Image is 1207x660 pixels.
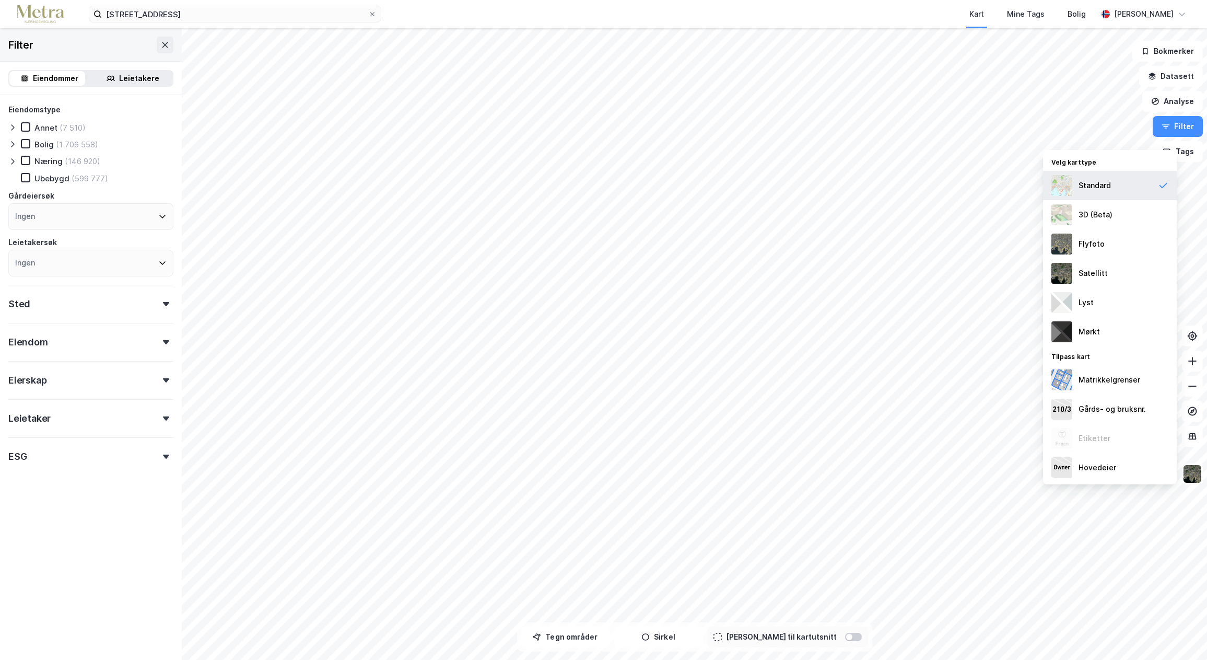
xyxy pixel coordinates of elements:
img: Z [1051,234,1072,254]
div: Filter [8,37,33,53]
div: Ingen [15,257,35,269]
div: Etiketter [1079,432,1110,445]
div: Flyfoto [1079,238,1105,250]
div: Kart [969,8,984,20]
button: Filter [1153,116,1203,137]
div: Ubebygd [34,173,69,183]
input: Søk på adresse, matrikkel, gårdeiere, leietakere eller personer [102,6,368,22]
button: Bokmerker [1132,41,1203,62]
div: Mørkt [1079,326,1100,338]
div: Eiendom [8,336,48,349]
div: Lyst [1079,296,1094,309]
img: nCdM7BzjoCAAAAAElFTkSuQmCC [1051,321,1072,342]
div: Eiendommer [33,72,78,85]
div: Leietaker [8,412,51,425]
div: Gårds- og bruksnr. [1079,403,1146,415]
img: cadastreBorders.cfe08de4b5ddd52a10de.jpeg [1051,369,1072,390]
img: cadastreKeys.547ab17ec502f5a4ef2b.jpeg [1051,399,1072,420]
div: (146 920) [65,156,100,166]
img: 9k= [1182,464,1202,484]
iframe: Chat Widget [1155,610,1207,660]
div: Ingen [15,210,35,223]
div: (1 706 558) [56,140,98,149]
img: Z [1051,204,1072,225]
div: Sted [8,298,30,310]
div: Matrikkelgrenser [1079,374,1140,386]
div: Bolig [34,140,54,149]
button: Sirkel [614,627,703,647]
div: Velg karttype [1043,152,1177,171]
button: Analyse [1142,91,1203,112]
img: majorOwner.b5e170eddb5c04bfeeff.jpeg [1051,457,1072,478]
div: Eiendomstype [8,103,61,116]
div: Kontrollprogram for chat [1155,610,1207,660]
button: Datasett [1139,66,1203,87]
div: Leietakersøk [8,236,57,249]
button: Tegn områder [521,627,610,647]
div: (7 510) [60,123,86,133]
div: [PERSON_NAME] til kartutsnitt [726,631,837,643]
div: Leietakere [119,72,159,85]
img: 9k= [1051,263,1072,284]
img: Z [1051,428,1072,449]
img: Z [1051,175,1072,196]
div: Bolig [1068,8,1086,20]
div: Hovedeier [1079,461,1116,474]
div: Eierskap [8,374,46,387]
div: ESG [8,450,27,463]
button: Tags [1154,141,1203,162]
div: [PERSON_NAME] [1114,8,1174,20]
div: Satellitt [1079,267,1108,280]
div: Tilpass kart [1043,346,1177,365]
div: (599 777) [72,173,108,183]
div: Annet [34,123,57,133]
div: Standard [1079,179,1111,192]
img: metra-logo.256734c3b2bbffee19d4.png [17,5,64,24]
div: Gårdeiersøk [8,190,54,202]
div: 3D (Beta) [1079,209,1112,221]
div: Næring [34,156,63,166]
img: luj3wr1y2y3+OchiMxRmMxRlscgabnMEmZ7DJGWxyBpucwSZnsMkZbHIGm5zBJmewyRlscgabnMEmZ7DJGWxyBpucwSZnsMkZ... [1051,292,1072,313]
div: Mine Tags [1007,8,1045,20]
